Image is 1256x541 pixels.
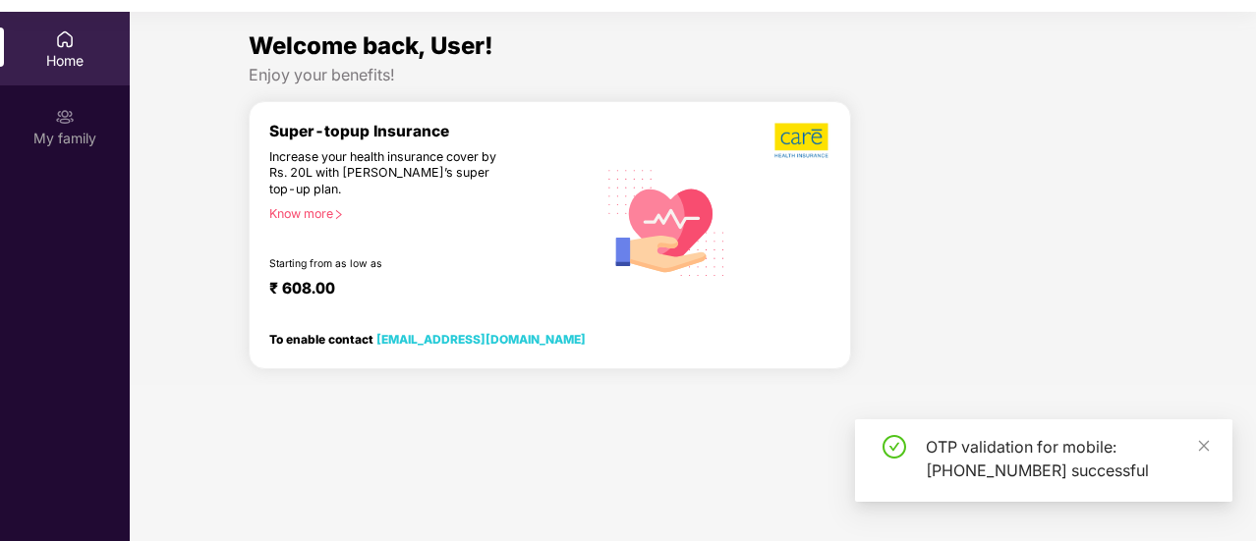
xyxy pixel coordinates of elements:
span: close [1197,439,1211,453]
div: Enjoy your benefits! [249,65,1137,85]
div: Starting from as low as [269,257,513,271]
img: b5dec4f62d2307b9de63beb79f102df3.png [774,122,830,159]
div: To enable contact [269,332,586,346]
div: Super-topup Insurance [269,122,597,140]
div: Know more [269,206,585,220]
img: svg+xml;base64,PHN2ZyB3aWR0aD0iMjAiIGhlaWdodD0iMjAiIHZpZXdCb3g9IjAgMCAyMCAyMCIgZmlsbD0ibm9uZSIgeG... [55,107,75,127]
div: Increase your health insurance cover by Rs. 20L with [PERSON_NAME]’s super top-up plan. [269,149,512,198]
img: svg+xml;base64,PHN2ZyBpZD0iSG9tZSIgeG1sbnM9Imh0dHA6Ly93d3cudzMub3JnLzIwMDAvc3ZnIiB3aWR0aD0iMjAiIG... [55,29,75,49]
div: OTP validation for mobile: [PHONE_NUMBER] successful [926,435,1209,482]
span: Welcome back, User! [249,31,493,60]
img: svg+xml;base64,PHN2ZyB4bWxucz0iaHR0cDovL3d3dy53My5vcmcvMjAwMC9zdmciIHhtbG5zOnhsaW5rPSJodHRwOi8vd3... [597,150,737,293]
span: right [333,209,344,220]
div: ₹ 608.00 [269,279,577,302]
span: check-circle [883,435,906,459]
a: [EMAIL_ADDRESS][DOMAIN_NAME] [376,332,586,347]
